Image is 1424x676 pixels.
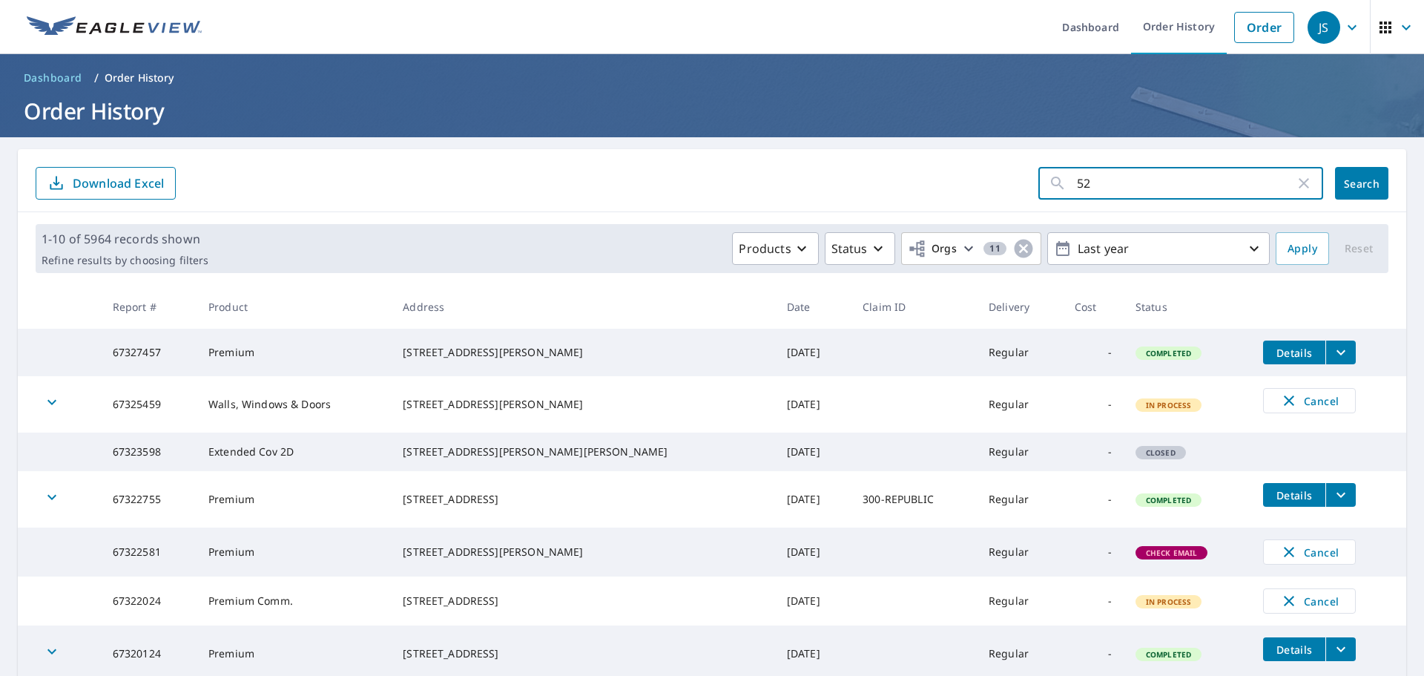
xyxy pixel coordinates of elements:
[101,528,197,577] td: 67322581
[977,471,1063,528] td: Regular
[27,16,202,39] img: EV Logo
[101,433,197,471] td: 67323598
[1325,341,1356,364] button: filesDropdownBtn-67327457
[1347,177,1377,191] span: Search
[775,433,851,471] td: [DATE]
[1137,495,1200,505] span: Completed
[908,240,957,258] span: Orgs
[1137,447,1184,458] span: Closed
[403,545,763,559] div: [STREET_ADDRESS][PERSON_NAME]
[775,528,851,577] td: [DATE]
[403,594,763,608] div: [STREET_ADDRESS]
[983,243,1006,254] span: 11
[739,240,791,257] p: Products
[1308,11,1340,44] div: JS
[977,329,1063,376] td: Regular
[101,329,197,376] td: 67327457
[42,230,208,248] p: 1-10 of 5964 records shown
[732,232,818,265] button: Products
[18,96,1406,126] h1: Order History
[1137,597,1201,607] span: In Process
[403,444,763,459] div: [STREET_ADDRESS][PERSON_NAME][PERSON_NAME]
[1276,232,1329,265] button: Apply
[851,471,977,528] td: 300-REPUBLIC
[1063,528,1124,577] td: -
[831,240,868,257] p: Status
[94,69,99,87] li: /
[1279,543,1340,561] span: Cancel
[1263,637,1325,661] button: detailsBtn-67320124
[1137,348,1200,358] span: Completed
[18,66,1406,90] nav: breadcrumb
[403,345,763,360] div: [STREET_ADDRESS][PERSON_NAME]
[1072,236,1245,262] p: Last year
[775,285,851,329] th: Date
[775,376,851,433] td: [DATE]
[1137,649,1200,660] span: Completed
[1063,329,1124,376] td: -
[36,167,176,200] button: Download Excel
[1234,12,1294,43] a: Order
[403,397,763,412] div: [STREET_ADDRESS][PERSON_NAME]
[403,646,763,661] div: [STREET_ADDRESS]
[1063,376,1124,433] td: -
[977,577,1063,626] td: Regular
[24,70,82,85] span: Dashboard
[1077,163,1295,204] input: Address, Report #, Claim ID, etc.
[1263,388,1356,413] button: Cancel
[1263,588,1356,614] button: Cancel
[977,285,1063,329] th: Delivery
[1263,539,1356,565] button: Cancel
[42,254,208,267] p: Refine results by choosing filters
[1272,643,1316,657] span: Details
[1272,488,1316,502] span: Details
[1047,232,1270,265] button: Last year
[1263,341,1325,364] button: detailsBtn-67327457
[1263,483,1325,507] button: detailsBtn-67322755
[977,433,1063,471] td: Regular
[1063,285,1124,329] th: Cost
[197,285,391,329] th: Product
[1279,592,1340,610] span: Cancel
[775,577,851,626] td: [DATE]
[1325,637,1356,661] button: filesDropdownBtn-67320124
[197,376,391,433] td: Walls, Windows & Doors
[1325,483,1356,507] button: filesDropdownBtn-67322755
[775,471,851,528] td: [DATE]
[1124,285,1251,329] th: Status
[977,376,1063,433] td: Regular
[101,376,197,433] td: 67325459
[1288,240,1317,258] span: Apply
[1279,392,1340,410] span: Cancel
[197,528,391,577] td: Premium
[825,232,895,265] button: Status
[775,329,851,376] td: [DATE]
[73,175,164,191] p: Download Excel
[1137,548,1207,558] span: Check Email
[1272,346,1316,360] span: Details
[101,577,197,626] td: 67322024
[197,329,391,376] td: Premium
[197,577,391,626] td: Premium Comm.
[977,528,1063,577] td: Regular
[1063,471,1124,528] td: -
[197,471,391,528] td: Premium
[18,66,88,90] a: Dashboard
[101,285,197,329] th: Report #
[1137,400,1201,410] span: In Process
[1063,577,1124,626] td: -
[1335,167,1388,200] button: Search
[403,492,763,507] div: [STREET_ADDRESS]
[105,70,174,85] p: Order History
[391,285,775,329] th: Address
[197,433,391,471] td: Extended Cov 2D
[1063,433,1124,471] td: -
[901,232,1041,265] button: Orgs11
[851,285,977,329] th: Claim ID
[101,471,197,528] td: 67322755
